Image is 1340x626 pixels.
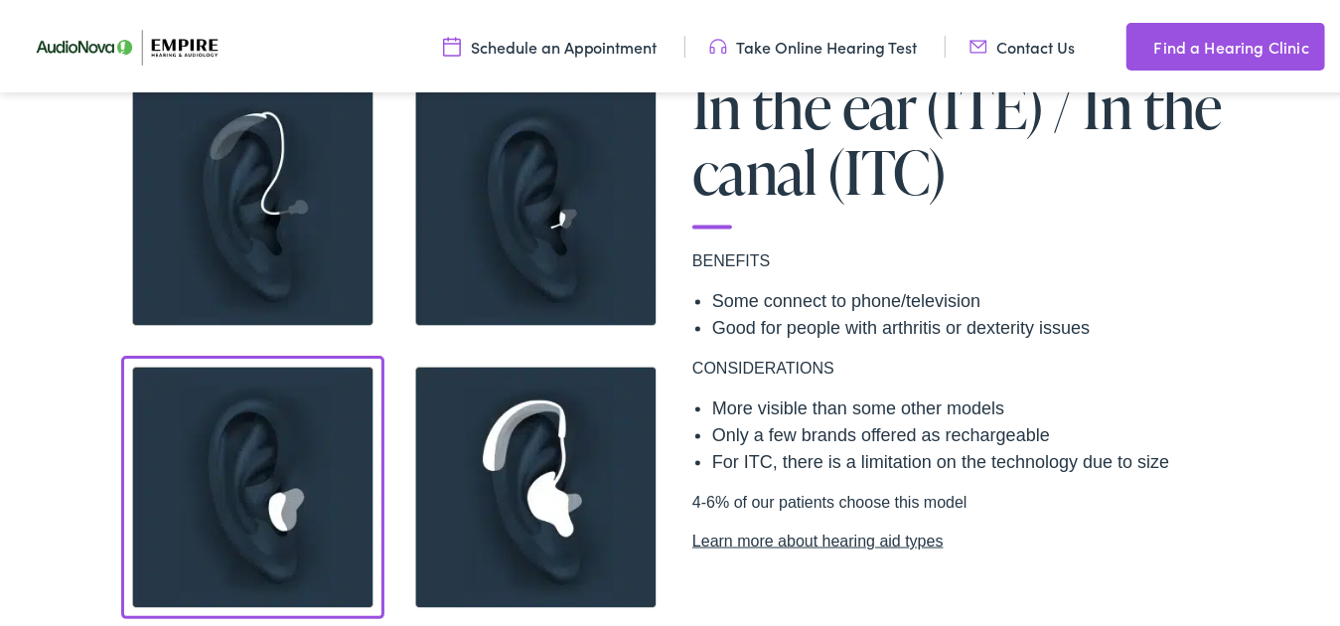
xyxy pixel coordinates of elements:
li: Only a few brands offered as rechargeable [712,419,1229,446]
img: Diagram of hearing air placement in ear by Empire Hearing in New York [404,353,668,616]
a: Take Online Hearing Test [709,33,918,55]
p: 4-6% of our patients choose this model [692,488,1229,550]
img: utility icon [1126,32,1144,56]
a: Contact Us [969,33,1076,55]
p: BENEFITS [692,246,1229,270]
h1: In the ear (ITE) / In the canal (ITC) [692,71,1229,227]
a: Find a Hearing Clinic [1126,20,1325,68]
a: Schedule an Appointment [443,33,658,55]
li: More visible than some other models [712,392,1229,419]
a: Learn more about hearing aid types [692,527,1229,550]
p: CONSIDERATIONS [692,354,1229,378]
li: Some connect to phone/television [712,285,1229,312]
img: utility icon [443,33,461,55]
img: utility icon [709,33,727,55]
li: Good for people with arthritis or dexterity issues [712,312,1229,339]
li: For ITC, there is a limitation on the technology due to size [712,446,1229,473]
img: utility icon [969,33,987,55]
